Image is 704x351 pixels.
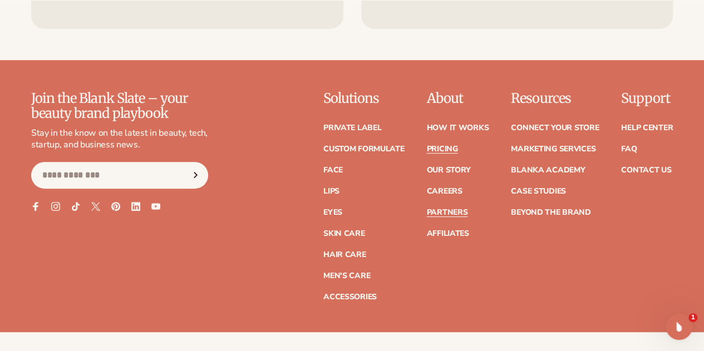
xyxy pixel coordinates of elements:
p: About [426,91,489,106]
a: Careers [426,187,462,195]
a: Private label [323,124,381,132]
a: Skin Care [323,230,365,238]
p: Stay in the know on the latest in beauty, tech, startup, and business news. [31,127,208,151]
p: Support [621,91,673,106]
a: Face [323,166,343,174]
a: Marketing services [511,145,595,153]
a: Pricing [426,145,457,153]
p: Resources [511,91,599,106]
a: Lips [323,187,339,195]
span: 1 [688,313,697,322]
a: FAQ [621,145,637,153]
a: Eyes [323,209,342,216]
a: Our Story [426,166,470,174]
a: Accessories [323,293,377,301]
a: Men's Care [323,272,370,280]
a: Blanka Academy [511,166,585,174]
a: Connect your store [511,124,599,132]
a: Contact Us [621,166,671,174]
button: Subscribe [183,162,208,189]
a: How It Works [426,124,489,132]
a: Affiliates [426,230,469,238]
p: Join the Blank Slate – your beauty brand playbook [31,91,208,121]
a: Partners [426,209,467,216]
a: Help Center [621,124,673,132]
a: Beyond the brand [511,209,591,216]
a: Custom formulate [323,145,405,153]
a: Case Studies [511,187,566,195]
p: Solutions [323,91,405,106]
a: Hair Care [323,251,366,259]
iframe: Intercom live chat [666,313,692,340]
